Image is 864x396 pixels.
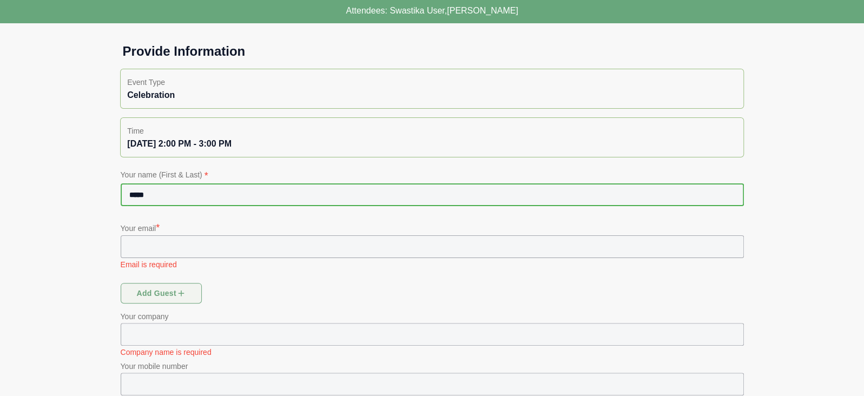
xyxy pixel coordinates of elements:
div: [DATE] 2:00 PM - 3:00 PM [127,137,736,150]
p: Event Type [127,76,736,89]
p: Company name is required [121,347,744,358]
span: Add guest [136,283,186,303]
p: Your company [121,310,744,323]
p: Email is required [121,259,744,270]
p: Your mobile number [121,360,744,373]
button: Add guest [121,283,202,303]
p: Time [127,124,736,137]
p: Attendees: Swastika User,[PERSON_NAME] [346,4,518,17]
div: Celebration [127,89,736,102]
h1: Provide Information [114,43,750,60]
p: Your email [121,220,744,235]
p: Your name (First & Last) [121,168,744,183]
